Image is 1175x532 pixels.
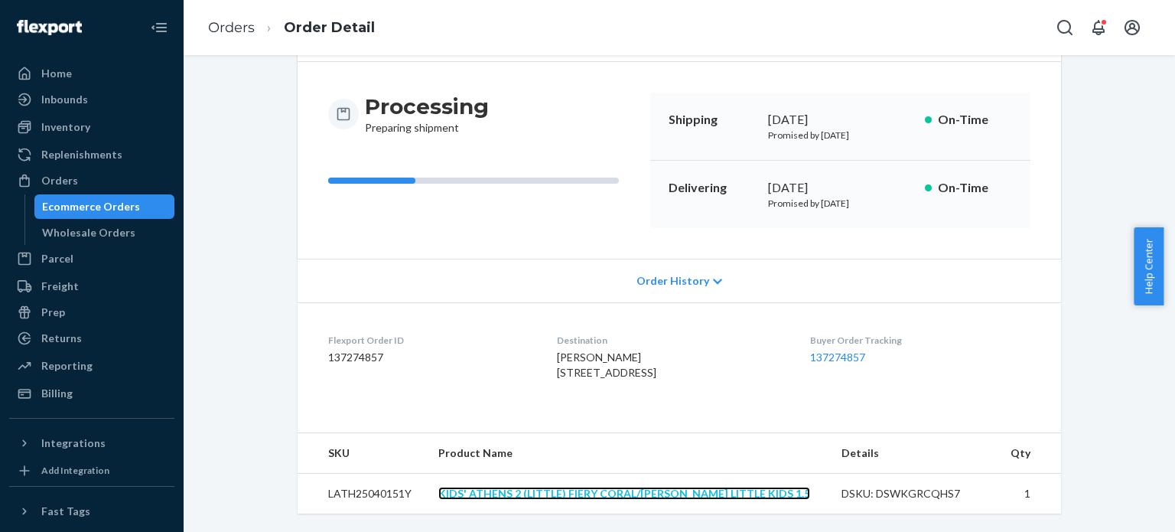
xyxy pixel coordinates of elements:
[9,326,174,351] a: Returns
[42,199,140,214] div: Ecommerce Orders
[41,331,82,346] div: Returns
[328,334,532,347] dt: Flexport Order ID
[669,179,756,197] p: Delivering
[196,5,387,51] ol: breadcrumbs
[41,386,73,401] div: Billing
[1083,12,1114,43] button: Open notifications
[365,93,489,120] h3: Processing
[438,487,810,500] a: KIDS' ATHENS 2 (LITTLE) FIERY CORAL/[PERSON_NAME] LITTLE KIDS 1.5
[41,92,88,107] div: Inbounds
[298,474,426,514] td: LATH25040151Y
[938,179,1012,197] p: On-Time
[9,499,174,524] button: Fast Tags
[298,433,426,474] th: SKU
[208,19,255,36] a: Orders
[998,474,1061,514] td: 1
[9,168,174,193] a: Orders
[636,273,709,289] span: Order History
[557,351,656,379] span: [PERSON_NAME] [STREET_ADDRESS]
[9,381,174,406] a: Billing
[9,274,174,299] a: Freight
[328,350,532,365] dd: 137274857
[1117,12,1147,43] button: Open account menu
[1134,227,1164,305] button: Help Center
[810,334,1030,347] dt: Buyer Order Tracking
[841,486,985,501] div: DSKU: DSWKGRCQHS7
[284,19,375,36] a: Order Detail
[34,194,175,219] a: Ecommerce Orders
[41,464,109,477] div: Add Integration
[9,462,174,480] a: Add Integration
[768,111,913,129] div: [DATE]
[144,12,174,43] button: Close Navigation
[9,87,174,112] a: Inbounds
[9,142,174,167] a: Replenishments
[9,246,174,271] a: Parcel
[41,358,93,374] div: Reporting
[9,115,174,139] a: Inventory
[17,20,82,35] img: Flexport logo
[768,179,913,197] div: [DATE]
[426,433,829,474] th: Product Name
[41,279,79,294] div: Freight
[41,66,72,81] div: Home
[9,431,174,455] button: Integrations
[41,305,65,320] div: Prep
[9,300,174,325] a: Prep
[41,173,78,188] div: Orders
[41,147,122,162] div: Replenishments
[41,504,90,519] div: Fast Tags
[669,111,756,129] p: Shipping
[41,251,73,266] div: Parcel
[9,354,174,378] a: Reporting
[829,433,998,474] th: Details
[41,436,106,451] div: Integrations
[42,225,135,240] div: Wholesale Orders
[810,351,865,364] a: 137274857
[365,93,489,135] div: Preparing shipment
[938,111,1012,129] p: On-Time
[998,433,1061,474] th: Qty
[1050,12,1080,43] button: Open Search Box
[768,197,913,210] p: Promised by [DATE]
[768,129,913,142] p: Promised by [DATE]
[34,220,175,245] a: Wholesale Orders
[557,334,785,347] dt: Destination
[41,119,90,135] div: Inventory
[9,61,174,86] a: Home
